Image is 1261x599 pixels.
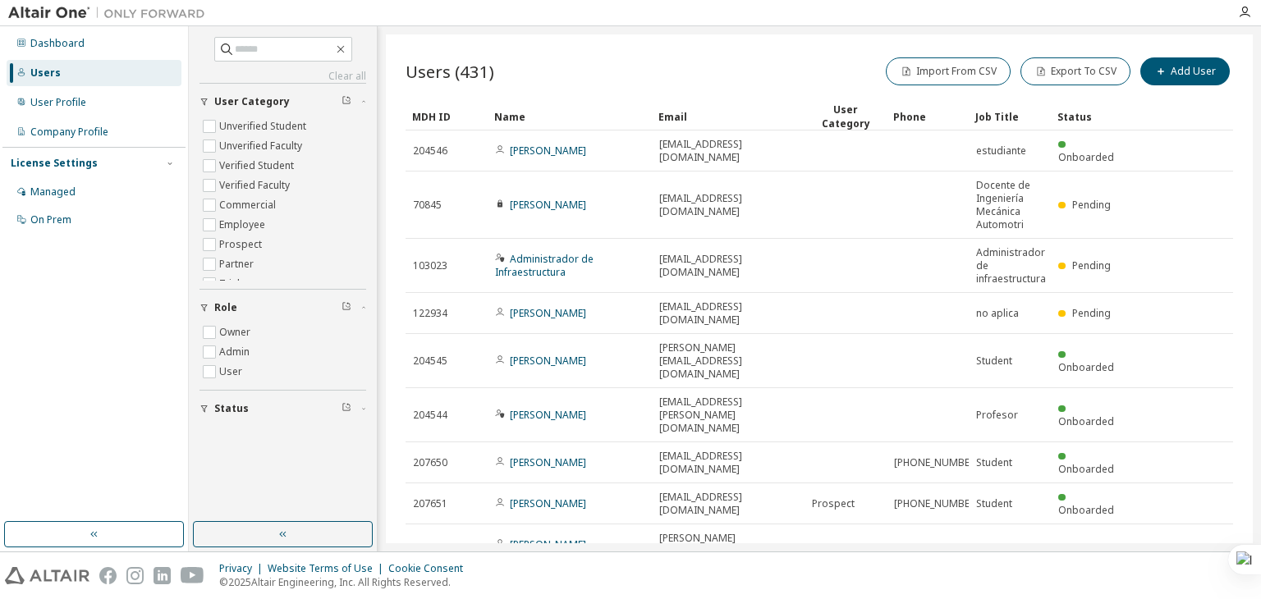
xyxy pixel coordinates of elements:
[30,213,71,226] div: On Prem
[214,402,249,415] span: Status
[510,306,586,320] a: [PERSON_NAME]
[388,562,473,575] div: Cookie Consent
[413,354,447,368] span: 204545
[659,396,797,435] span: [EMAIL_ADDRESS][PERSON_NAME][DOMAIN_NAME]
[1020,57,1130,85] button: Export To CSV
[342,301,351,314] span: Clear filter
[99,567,117,584] img: facebook.svg
[30,185,76,199] div: Managed
[510,198,586,212] a: [PERSON_NAME]
[219,156,297,176] label: Verified Student
[812,497,855,510] span: Prospect
[412,103,481,130] div: MDH ID
[659,450,797,476] span: [EMAIL_ADDRESS][DOMAIN_NAME]
[886,57,1011,85] button: Import From CSV
[976,179,1043,231] span: Docente de Ingeniería Mecánica Automotri
[30,37,85,50] div: Dashboard
[30,126,108,139] div: Company Profile
[976,456,1012,469] span: Student
[1058,462,1114,476] span: Onboarded
[659,192,797,218] span: [EMAIL_ADDRESS][DOMAIN_NAME]
[976,144,1026,158] span: estudiante
[976,354,1012,368] span: Student
[510,408,586,422] a: [PERSON_NAME]
[1140,57,1230,85] button: Add User
[199,84,366,120] button: User Category
[219,575,473,589] p: © 2025 Altair Engineering, Inc. All Rights Reserved.
[126,567,144,584] img: instagram.svg
[199,290,366,326] button: Role
[975,103,1044,130] div: Job Title
[976,246,1046,286] span: Administrador de infraestructura
[413,144,447,158] span: 204546
[219,274,243,294] label: Trial
[219,117,310,136] label: Unverified Student
[494,103,645,130] div: Name
[413,307,447,320] span: 122934
[1072,258,1111,272] span: Pending
[214,95,290,108] span: User Category
[1058,360,1114,374] span: Onboarded
[659,138,797,164] span: [EMAIL_ADDRESS][DOMAIN_NAME]
[199,70,366,83] a: Clear all
[406,60,494,83] span: Users (431)
[659,532,797,571] span: [PERSON_NAME][EMAIL_ADDRESS][DOMAIN_NAME]
[30,96,86,109] div: User Profile
[659,300,797,327] span: [EMAIL_ADDRESS][DOMAIN_NAME]
[1058,150,1114,164] span: Onboarded
[199,391,366,427] button: Status
[811,103,880,130] div: User Category
[219,136,305,156] label: Unverified Faculty
[5,567,89,584] img: altair_logo.svg
[1058,503,1114,517] span: Onboarded
[976,409,1018,422] span: Profesor
[659,341,797,381] span: [PERSON_NAME][EMAIL_ADDRESS][DOMAIN_NAME]
[413,259,447,272] span: 103023
[219,254,257,274] label: Partner
[342,95,351,108] span: Clear filter
[413,497,447,510] span: 207651
[268,562,388,575] div: Website Terms of Use
[495,537,586,565] a: [PERSON_NAME] [PERSON_NAME]
[219,215,268,235] label: Employee
[510,354,586,368] a: [PERSON_NAME]
[30,66,61,80] div: Users
[1058,414,1114,428] span: Onboarded
[894,456,979,469] span: [PHONE_NUMBER]
[893,103,962,130] div: Phone
[976,307,1019,320] span: no aplica
[658,103,798,130] div: Email
[659,491,797,517] span: [EMAIL_ADDRESS][DOMAIN_NAME]
[510,455,586,469] a: [PERSON_NAME]
[413,199,442,212] span: 70845
[154,567,171,584] img: linkedin.svg
[219,322,254,342] label: Owner
[1072,306,1111,320] span: Pending
[413,456,447,469] span: 207650
[8,5,213,21] img: Altair One
[219,176,293,195] label: Verified Faculty
[219,562,268,575] div: Privacy
[495,252,594,279] a: Administrador de Infraestructura
[181,567,204,584] img: youtube.svg
[219,362,245,382] label: User
[894,497,979,510] span: [PHONE_NUMBER]
[219,235,265,254] label: Prospect
[219,195,279,215] label: Commercial
[1057,103,1126,130] div: Status
[11,157,98,170] div: License Settings
[1072,198,1111,212] span: Pending
[219,342,253,362] label: Admin
[342,402,351,415] span: Clear filter
[510,144,586,158] a: [PERSON_NAME]
[976,497,1012,510] span: Student
[510,496,586,510] a: [PERSON_NAME]
[214,301,237,314] span: Role
[413,409,447,422] span: 204544
[659,253,797,279] span: [EMAIL_ADDRESS][DOMAIN_NAME]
